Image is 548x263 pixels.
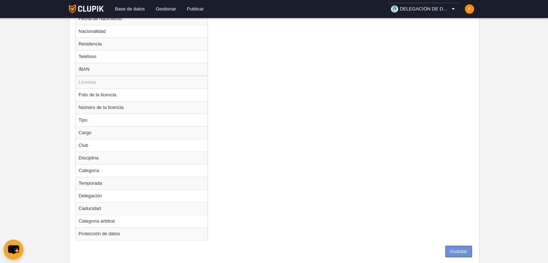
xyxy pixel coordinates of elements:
td: Categoría [76,164,208,177]
td: Categoría arbitral [76,215,208,227]
td: Fecha de nacimiento [76,12,208,25]
td: Temporada [76,177,208,189]
td: Tipo [76,114,208,126]
span: DELEGACIÓN DE DEPORTES AYUNTAMIENTO DE [GEOGRAPHIC_DATA] [400,5,450,13]
td: Teléfono [76,50,208,63]
td: Nacionalidad [76,25,208,38]
a: DELEGACIÓN DE DEPORTES AYUNTAMIENTO DE [GEOGRAPHIC_DATA] [388,3,459,15]
td: Club [76,139,208,152]
img: Clupik [69,4,104,13]
td: Delegación [76,189,208,202]
td: Licencia [76,76,208,89]
td: IBAN [76,63,208,76]
td: Cargo [76,126,208,139]
td: Disciplina [76,152,208,164]
button: chat-button [4,240,23,259]
button: Guardar [445,246,472,257]
td: Número de la licencia [76,101,208,114]
img: OaW5YbJxXZzo.30x30.jpg [391,5,398,13]
td: Protección de datos [76,227,208,240]
td: Caducidad [76,202,208,215]
td: Residencia [76,38,208,50]
img: c2l6ZT0zMHgzMCZmcz05JnRleHQ9RiZiZz1mYjhjMDA%3D.png [465,4,474,14]
td: Foto de la licencia [76,88,208,101]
